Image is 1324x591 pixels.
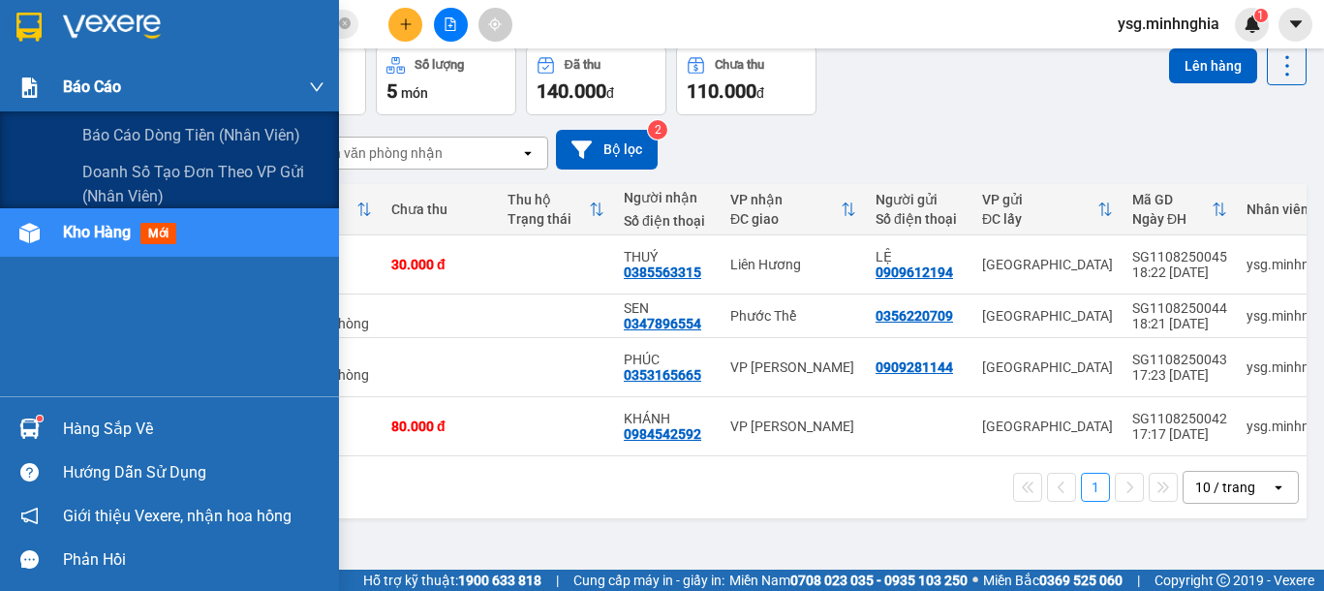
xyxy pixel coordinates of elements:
span: Báo cáo dòng tiền (nhân viên) [82,123,300,147]
span: Hỗ trợ kỹ thuật: [363,570,541,591]
svg: open [520,145,536,161]
button: Đã thu140.000đ [526,46,666,115]
span: 1 [1257,9,1264,22]
span: down [309,79,324,95]
span: Doanh số tạo đơn theo VP gửi (nhân viên) [82,160,324,208]
button: 1 [1081,473,1110,502]
div: 0385563315 [624,264,701,280]
button: caret-down [1278,8,1312,42]
div: THUÝ [624,249,711,264]
img: icon-new-feature [1244,16,1261,33]
span: Báo cáo [63,75,121,99]
span: Miền Nam [729,570,968,591]
div: Số điện thoại [876,211,963,227]
div: ĐC giao [730,211,841,227]
span: environment [111,47,127,62]
button: Lên hàng [1169,48,1257,83]
span: ⚪️ [972,576,978,584]
div: 0984542592 [624,426,701,442]
div: [GEOGRAPHIC_DATA] [982,419,1113,434]
th: Toggle SortBy [972,184,1123,235]
span: | [1137,570,1140,591]
button: Chưa thu110.000đ [676,46,816,115]
div: Trạng thái [508,211,589,227]
span: caret-down [1287,16,1305,33]
div: 0353165665 [624,367,701,383]
div: PHÚC [624,352,711,367]
b: GỬI : [GEOGRAPHIC_DATA] [9,121,336,153]
button: Bộ lọc [556,130,658,170]
button: plus [388,8,422,42]
div: Người gửi [876,192,963,207]
div: SG1108250044 [1132,300,1227,316]
div: Ngày ĐH [1132,211,1212,227]
div: Liên Hương [730,257,856,272]
strong: 1900 633 818 [458,573,541,588]
div: Hàng sắp về [63,415,324,444]
div: Người nhận [624,190,711,205]
div: Số lượng [415,58,464,72]
div: Đã thu [565,58,600,72]
span: file-add [444,17,457,31]
span: plus [399,17,413,31]
div: 10 / trang [1195,478,1255,497]
div: SG1108250045 [1132,249,1227,264]
div: [GEOGRAPHIC_DATA] [982,308,1113,324]
div: 18:22 [DATE] [1132,264,1227,280]
svg: open [1271,480,1286,495]
span: close-circle [339,17,351,29]
div: 0909281144 [876,359,953,375]
div: Mã GD [1132,192,1212,207]
div: 0909612194 [876,264,953,280]
li: 02523854854 [9,67,369,91]
button: Số lượng5món [376,46,516,115]
span: đ [606,85,614,101]
div: VP nhận [730,192,841,207]
div: Chưa thu [391,202,488,217]
span: đ [756,85,764,101]
div: Số điện thoại [624,213,711,229]
b: [PERSON_NAME] [111,13,274,37]
span: 110.000 [687,79,756,103]
strong: 0369 525 060 [1039,573,1123,588]
div: Chọn văn phòng nhận [309,143,443,163]
div: VP [PERSON_NAME] [730,419,856,434]
span: | [556,570,559,591]
span: close-circle [339,16,351,34]
img: solution-icon [19,78,40,98]
sup: 1 [1254,9,1268,22]
div: 17:17 [DATE] [1132,426,1227,442]
th: Toggle SortBy [1123,184,1237,235]
div: VP [PERSON_NAME] [730,359,856,375]
div: [GEOGRAPHIC_DATA] [982,359,1113,375]
div: Chưa thu [715,58,764,72]
li: 01 [PERSON_NAME] [9,43,369,67]
span: Miền Bắc [983,570,1123,591]
span: ysg.minhnghia [1102,12,1235,36]
div: 0347896554 [624,316,701,331]
span: mới [140,223,176,244]
div: Thu hộ [508,192,589,207]
img: logo.jpg [9,9,106,106]
div: 30.000 đ [391,257,488,272]
th: Toggle SortBy [498,184,614,235]
span: phone [111,71,127,86]
div: 17:23 [DATE] [1132,367,1227,383]
span: question-circle [20,463,39,482]
sup: 2 [648,120,667,140]
button: aim [478,8,512,42]
div: Hướng dẫn sử dụng [63,458,324,487]
sup: 1 [37,416,43,421]
div: SG1108250043 [1132,352,1227,367]
span: message [20,550,39,569]
div: 18:21 [DATE] [1132,316,1227,331]
div: Phản hồi [63,545,324,575]
span: Cung cấp máy in - giấy in: [573,570,724,591]
img: logo-vxr [16,13,42,42]
img: warehouse-icon [19,419,40,439]
div: SEN [624,300,711,316]
span: 5 [386,79,397,103]
span: aim [488,17,502,31]
span: notification [20,507,39,525]
span: 140.000 [537,79,606,103]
